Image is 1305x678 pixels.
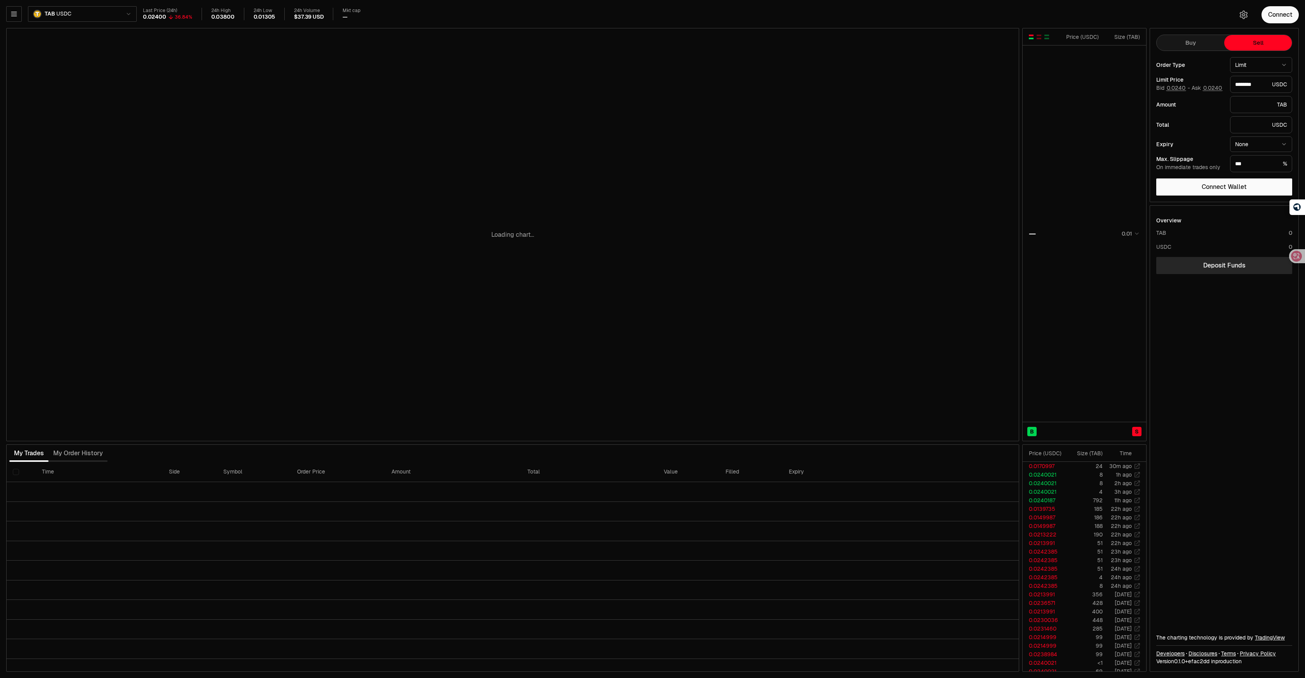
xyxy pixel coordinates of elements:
button: Select all [13,469,19,475]
div: 24h Volume [294,8,324,14]
div: Price ( USDC ) [1064,33,1099,41]
td: 4 [1067,488,1103,496]
th: Total [521,462,658,482]
a: TradingView [1255,634,1285,641]
button: Show Buy Orders Only [1044,34,1050,40]
div: Limit Price [1156,77,1224,82]
time: 23h ago [1111,548,1132,555]
img: TAB.png [33,10,42,18]
span: B [1030,428,1034,435]
div: Order Type [1156,62,1224,68]
div: Price ( USDC ) [1029,449,1067,457]
div: Size ( TAB ) [1073,449,1103,457]
td: 0.0213991 [1023,607,1067,616]
a: Deposit Funds [1156,257,1292,274]
div: 0.02400 [143,14,166,21]
td: <1 [1067,659,1103,667]
span: TAB [45,10,55,17]
th: Filled [719,462,783,482]
div: Size ( TAB ) [1105,33,1140,41]
td: 24 [1067,462,1103,470]
td: 0.0238984 [1023,650,1067,659]
time: [DATE] [1115,617,1132,624]
td: 51 [1067,547,1103,556]
time: [DATE] [1115,625,1132,632]
button: My Trades [9,446,49,461]
time: 23h ago [1111,557,1132,564]
td: 99 [1067,633,1103,641]
button: Show Sell Orders Only [1036,34,1042,40]
td: 356 [1067,590,1103,599]
th: Amount [385,462,522,482]
td: 69 [1067,667,1103,676]
td: 0.0242385 [1023,564,1067,573]
button: Show Buy and Sell Orders [1028,34,1034,40]
button: Limit [1230,57,1292,73]
td: 51 [1067,564,1103,573]
td: 8 [1067,470,1103,479]
button: 0.0240 [1202,85,1223,91]
time: [DATE] [1115,659,1132,666]
td: 0.0149987 [1023,513,1067,522]
td: 0.0240021 [1023,470,1067,479]
div: Version 0.1.0 + in production [1156,657,1292,665]
td: 0.0214999 [1023,641,1067,650]
div: USDC [1230,116,1292,133]
th: Symbol [217,462,291,482]
th: Order Price [291,462,385,482]
time: [DATE] [1115,608,1132,615]
button: Connect [1261,6,1299,23]
td: 0.0213991 [1023,539,1067,547]
div: 24h Low [254,8,275,14]
th: Expiry [783,462,905,482]
time: 24h ago [1111,582,1132,589]
time: 22h ago [1111,522,1132,529]
td: 0.0240021 [1023,488,1067,496]
th: Side [163,462,217,482]
th: Time [36,462,163,482]
td: 186 [1067,513,1103,522]
div: The charting technology is provided by [1156,634,1292,641]
div: Expiry [1156,142,1224,147]
div: TAB [1156,229,1166,237]
time: [DATE] [1115,599,1132,606]
th: Value [658,462,719,482]
td: 0.0242385 [1023,547,1067,556]
div: 0.03800 [211,14,235,21]
td: 0.0213991 [1023,590,1067,599]
time: [DATE] [1115,642,1132,649]
time: 11h ago [1114,497,1132,504]
div: Amount [1156,102,1224,107]
td: 285 [1067,624,1103,633]
td: 8 [1067,479,1103,488]
td: 190 [1067,530,1103,539]
td: 400 [1067,607,1103,616]
div: TAB [1230,96,1292,113]
div: Overview [1156,217,1181,224]
a: Terms [1221,650,1236,657]
td: 188 [1067,522,1103,530]
div: % [1230,155,1292,172]
time: 22h ago [1111,531,1132,538]
time: 3h ago [1114,488,1132,495]
span: Bid - [1156,85,1190,92]
td: 51 [1067,539,1103,547]
button: 0.0240 [1166,85,1186,91]
time: [DATE] [1115,634,1132,641]
td: 8 [1067,582,1103,590]
time: 2h ago [1114,480,1132,487]
td: 185 [1067,505,1103,513]
td: 448 [1067,616,1103,624]
time: [DATE] [1115,591,1132,598]
td: 0.0242385 [1023,556,1067,564]
td: 99 [1067,641,1103,650]
button: Connect Wallet [1156,178,1292,196]
div: Time [1109,449,1132,457]
div: USDC [1156,243,1171,251]
div: On immediate trades only [1156,164,1224,171]
a: Privacy Policy [1240,650,1276,657]
td: 0.0213222 [1023,530,1067,539]
time: 22h ago [1111,514,1132,521]
time: 22h ago [1111,540,1132,547]
span: S [1135,428,1139,435]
